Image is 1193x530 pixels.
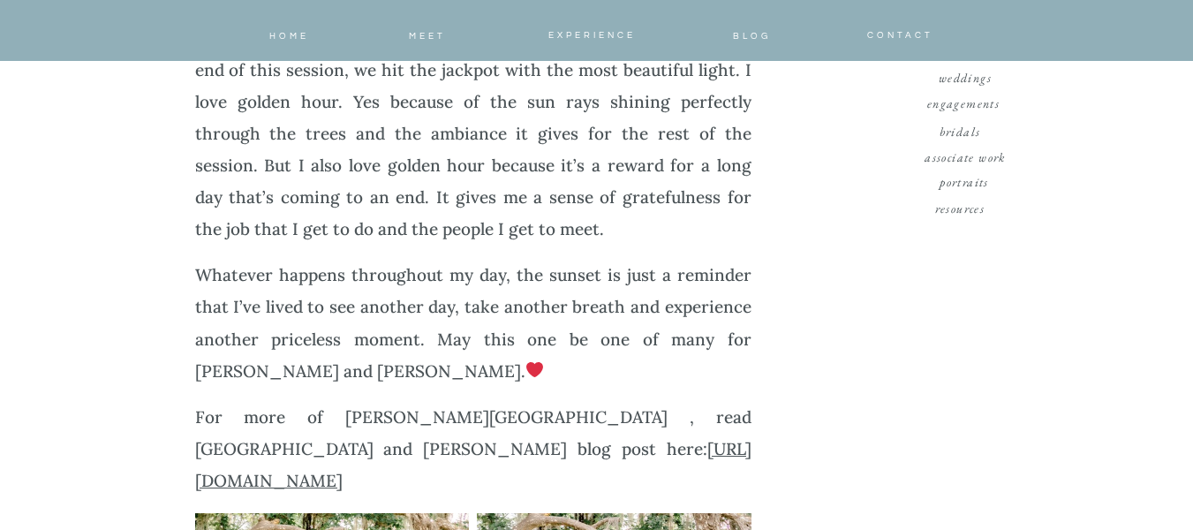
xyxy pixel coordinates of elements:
[409,32,446,41] span: meet
[733,32,771,41] span: Blog
[900,170,1030,187] a: portraits
[867,27,931,39] a: CONTACT
[526,361,543,378] img: ❤️
[195,438,751,491] a: [URL][DOMAIN_NAME]
[534,27,651,39] a: Experience
[899,92,1029,109] a: engagements
[860,42,1070,57] p: POST CATEGORIES
[895,120,1025,137] a: bridals
[867,31,933,40] span: CONTACT
[548,31,636,40] span: Experience
[901,146,1031,163] a: associate work
[901,66,1031,83] a: Weddings
[195,401,751,496] p: For more of [PERSON_NAME][GEOGRAPHIC_DATA] , read [GEOGRAPHIC_DATA] and [PERSON_NAME] blog post h...
[269,32,309,41] span: home
[195,22,751,246] p: I don’t know about you guys, but I’m totally a sunset person. At the end of this session, we hit ...
[403,28,453,39] a: meet
[264,28,315,39] a: home
[195,259,751,386] p: Whatever happens throughout my day, the sunset is just a reminder that I’ve lived to see another ...
[895,197,1025,214] a: resources
[716,28,788,39] a: Blog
